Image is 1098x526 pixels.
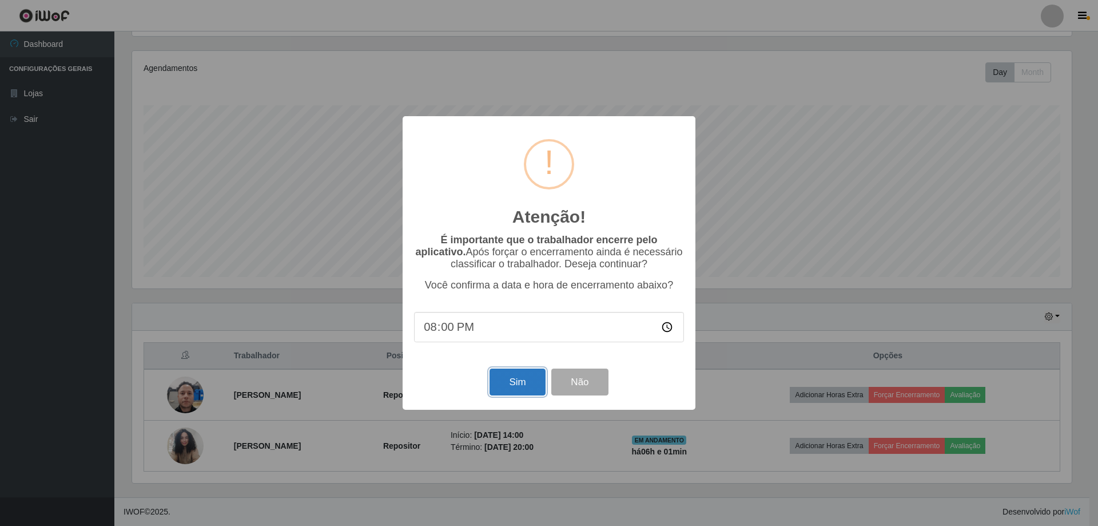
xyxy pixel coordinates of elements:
[551,369,608,396] button: Não
[415,234,657,258] b: É importante que o trabalhador encerre pelo aplicativo.
[512,207,586,227] h2: Atenção!
[414,279,684,291] p: Você confirma a data e hora de encerramento abaixo?
[490,369,545,396] button: Sim
[414,234,684,270] p: Após forçar o encerramento ainda é necessário classificar o trabalhador. Deseja continuar?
